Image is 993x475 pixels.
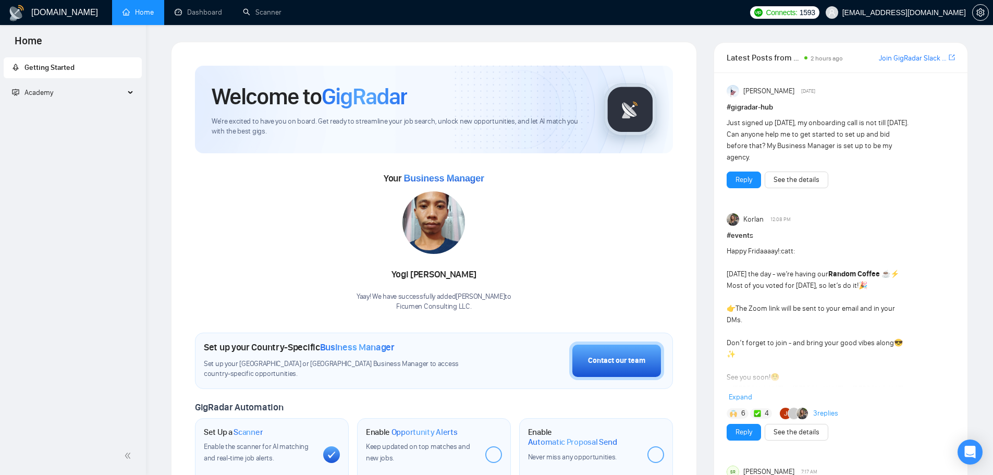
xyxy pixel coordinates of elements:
[741,408,745,419] span: 6
[357,292,511,312] div: Yaay! We have successfully added [PERSON_NAME] to
[743,214,764,225] span: Korlan
[780,408,791,419] img: JM
[881,270,890,278] span: ☕
[391,427,458,437] span: Opportunity Alerts
[322,82,407,111] span: GigRadar
[4,57,142,78] li: Getting Started
[800,7,815,18] span: 1593
[727,117,910,163] div: Just signed up [DATE], my onboarding call is not till [DATE]. Can anyone help me to get started t...
[949,53,955,63] a: export
[403,173,484,184] span: Business Manager
[730,410,737,417] img: 🙌
[774,174,819,186] a: See the details
[949,53,955,62] span: export
[879,53,947,64] a: Join GigRadar Slack Community
[402,191,465,254] img: 1698162912924-IMG-20231023-WA0161.jpg
[727,304,735,313] span: 👉
[754,8,763,17] img: upwork-logo.png
[811,55,843,62] span: 2 hours ago
[234,427,263,437] span: Scanner
[958,440,983,465] div: Open Intercom Messenger
[754,410,761,417] img: ✅
[774,427,819,438] a: See the details
[24,63,75,72] span: Getting Started
[366,427,458,437] h1: Enable
[765,172,828,188] button: See the details
[175,8,222,17] a: dashboardDashboard
[384,173,484,184] span: Your
[204,427,263,437] h1: Set Up a
[727,230,955,241] h1: # events
[770,215,791,224] span: 12:08 PM
[828,9,836,16] span: user
[8,5,25,21] img: logo
[122,8,154,17] a: homeHome
[569,342,664,380] button: Contact our team
[727,246,910,441] div: Happy Fridaaaay!:catt: [DATE] the day - we’re having our ️ ️ Most of you voted for [DATE], so let...
[604,83,656,136] img: gigradar-logo.png
[528,437,617,447] span: Automatic Proposal Send
[12,88,53,97] span: Academy
[528,427,639,447] h1: Enable
[729,393,752,401] span: Expand
[727,85,739,98] img: Anisuzzaman Khan
[735,427,752,438] a: Reply
[796,408,808,419] img: Korlan
[320,342,395,353] span: Business Manager
[204,442,309,462] span: Enable the scanner for AI matching and real-time job alerts.
[727,172,761,188] button: Reply
[204,359,480,379] span: Set up your [GEOGRAPHIC_DATA] or [GEOGRAPHIC_DATA] Business Manager to access country-specific op...
[765,408,769,419] span: 4
[212,117,587,137] span: We're excited to have you on board. Get ready to streamline your job search, unlock new opportuni...
[801,87,815,96] span: [DATE]
[12,64,19,71] span: rocket
[972,8,989,17] a: setting
[357,266,511,284] div: Yogi [PERSON_NAME]
[727,51,801,64] span: Latest Posts from the GigRadar Community
[828,270,880,278] strong: Random Coffee
[727,102,955,113] h1: # gigradar-hub
[24,88,53,97] span: Academy
[124,450,134,461] span: double-left
[243,8,281,17] a: searchScanner
[12,89,19,96] span: fund-projection-screen
[195,401,283,413] span: GigRadar Automation
[770,373,779,382] span: ☺️
[212,82,407,111] h1: Welcome to
[366,442,470,462] span: Keep updated on top matches and new jobs.
[204,342,395,353] h1: Set up your Country-Specific
[894,338,903,347] span: 😎
[727,213,739,226] img: Korlan
[357,302,511,312] p: Ficumen Consulting LLC .
[735,174,752,186] a: Reply
[588,355,645,367] div: Contact our team
[765,424,828,441] button: See the details
[727,350,735,359] span: ✨
[727,424,761,441] button: Reply
[972,4,989,21] button: setting
[813,408,838,419] a: 3replies
[766,7,797,18] span: Connects:
[859,281,867,290] span: 🎉
[6,33,51,55] span: Home
[890,270,899,278] span: ⚡
[743,86,794,97] span: [PERSON_NAME]
[528,453,617,461] span: Never miss any opportunities.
